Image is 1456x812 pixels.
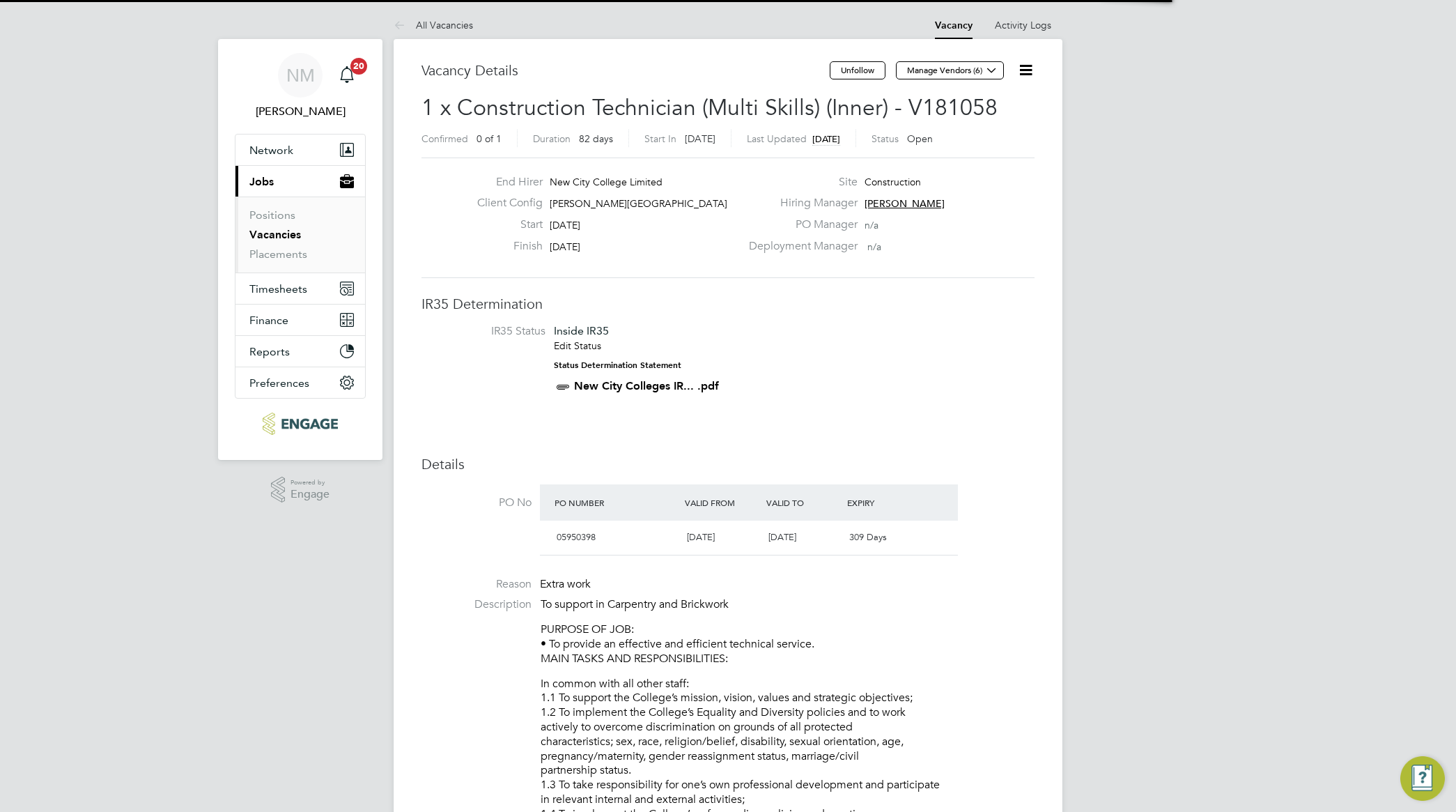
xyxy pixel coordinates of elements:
span: New City College Limited [550,176,663,188]
span: Network [249,144,293,157]
span: 82 days [579,132,613,145]
label: Finish [466,239,543,254]
a: Placements [249,247,307,261]
div: Expiry [844,490,925,515]
span: 20 [350,58,367,75]
span: Timesheets [249,282,307,296]
span: n/a [867,240,881,253]
strong: Status Determination Statement [554,360,681,370]
a: Activity Logs [995,19,1051,31]
a: New City Colleges IR... .pdf [574,379,719,392]
span: [DATE] [687,531,715,543]
a: 20 [333,53,361,98]
span: n/a [865,219,878,231]
button: Manage Vendors (6) [896,61,1004,79]
span: Inside IR35 [554,324,609,337]
span: [DATE] [550,240,580,253]
h3: Vacancy Details [421,61,830,79]
h3: Details [421,455,1035,473]
label: Description [421,597,532,612]
button: Unfollow [830,61,885,79]
a: Vacancies [249,228,301,241]
a: Go to home page [235,413,366,435]
button: Reports [235,336,365,367]
span: Extra work [540,577,591,591]
a: All Vacancies [394,19,473,31]
span: Jobs [249,175,274,188]
label: Reason [421,577,532,592]
label: Deployment Manager [741,239,858,254]
a: Edit Status [554,339,601,352]
span: Open [907,132,933,145]
div: PO Number [551,490,681,515]
span: [PERSON_NAME] [865,197,945,210]
button: Jobs [235,166,365,197]
label: PO No [421,496,532,510]
span: Preferences [249,376,309,390]
p: PURPOSE OF JOB: • To provide an effective and efficient technical service. MAIN TASKS AND RESPONS... [541,622,1035,666]
label: IR35 Status [435,324,545,339]
label: Last Updated [747,132,807,145]
img: ncclondon-logo-retina.png [263,413,337,435]
button: Preferences [235,367,365,398]
p: To support in Carpentry and Brickwork [541,597,1035,612]
span: Construction [865,176,921,188]
h3: IR35 Determination [421,295,1035,313]
span: 0 of 1 [477,132,502,145]
span: NM [286,66,315,84]
label: Status [872,132,899,145]
span: [DATE] [768,531,796,543]
label: Start In [644,132,676,145]
button: Finance [235,305,365,335]
span: [DATE] [812,133,840,145]
label: Hiring Manager [741,196,858,210]
span: [DATE] [550,219,580,231]
label: PO Manager [741,217,858,232]
label: Start [466,217,543,232]
label: Site [741,175,858,190]
div: Valid To [763,490,844,515]
span: 1 x Construction Technician (Multi Skills) (Inner) - V181058 [421,94,998,121]
span: Powered by [291,477,330,489]
button: Timesheets [235,273,365,304]
span: Finance [249,314,288,327]
label: Duration [533,132,571,145]
span: Nathan Morris [235,103,366,120]
div: Jobs [235,197,365,273]
label: End Hirer [466,175,543,190]
span: 05950398 [557,531,596,543]
button: Engage Resource Center [1400,756,1445,801]
a: NM[PERSON_NAME] [235,53,366,120]
span: [DATE] [685,132,715,145]
label: Confirmed [421,132,468,145]
button: Network [235,135,365,165]
span: [PERSON_NAME][GEOGRAPHIC_DATA] [550,197,727,210]
nav: Main navigation [218,39,382,460]
span: Engage [291,489,330,500]
a: Powered byEngage [271,477,330,503]
span: 309 Days [849,531,887,543]
div: Valid From [681,490,763,515]
a: Positions [249,208,295,222]
label: Client Config [466,196,543,210]
span: Reports [249,345,290,358]
a: Vacancy [935,20,973,31]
